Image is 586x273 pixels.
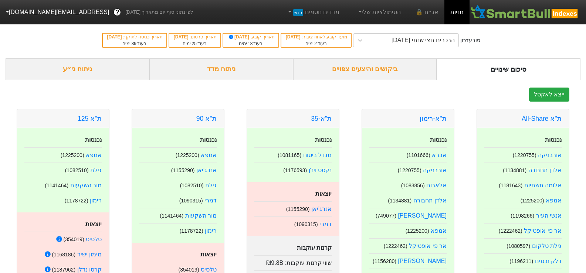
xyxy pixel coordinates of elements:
strong: נכנסות [545,137,562,143]
div: סוג עדכון [460,37,481,44]
a: מימון ישיר [77,251,102,257]
small: ( 1225200 ) [521,198,544,204]
div: בעוד ימים [106,40,163,47]
small: ( 1134881 ) [503,167,526,173]
a: אנשי העיר [536,212,562,219]
div: ניתוח ני״ע [6,58,149,80]
div: שווי קרנות עוקבות : [254,255,332,267]
small: ( 1156280 ) [373,258,396,264]
div: מועד קובע לאחוז ציבור : [285,34,347,40]
a: [PERSON_NAME] [398,212,447,219]
strong: נכנסות [430,137,447,143]
a: דלק נכסים [535,258,562,264]
small: ( 354019 ) [63,236,84,242]
a: מגדל ביטוח [303,152,332,158]
small: ( 1168186 ) [52,252,75,257]
strong: נכנסות [315,137,332,143]
span: [DATE] [228,34,251,40]
small: ( 1083856 ) [401,182,425,188]
small: ( 1225200 ) [176,152,199,158]
small: ( 1181643 ) [499,182,522,188]
div: בעוד ימים [227,40,275,47]
span: 2 [314,41,317,46]
small: ( 1082510 ) [65,167,89,173]
a: אלארום [426,182,447,188]
strong: נכנסות [85,137,102,143]
small: ( 354019 ) [178,267,199,273]
a: אר פי אופטיקל [409,243,447,249]
div: בעוד ימים [173,40,217,47]
a: רימון [205,228,217,234]
a: אר פי אופטיקל [524,228,562,234]
small: ( 1178722 ) [65,198,88,204]
span: 39 [131,41,136,46]
span: ? [115,7,119,17]
a: אמפא [201,152,217,158]
a: נקסט ויז'ן [309,167,332,173]
span: [DATE] [107,34,123,40]
strong: יוצאות [85,221,102,227]
a: [PERSON_NAME] [398,258,447,264]
small: ( 749077 ) [376,213,396,219]
div: ניתוח מדד [149,58,293,80]
a: ת''א 125 [78,115,102,122]
small: ( 1222462 ) [499,228,522,234]
a: אורבניקה [423,167,447,173]
button: ייצא לאקסל [529,88,569,102]
small: ( 1220755 ) [513,152,536,158]
div: בעוד ימים [285,40,347,47]
a: אמפא [86,152,102,158]
small: ( 1220755 ) [398,167,421,173]
a: דמרי [204,197,217,204]
small: ( 1141464 ) [160,213,183,219]
a: אמפא [546,197,562,204]
span: 25 [192,41,196,46]
a: אלדן תחבורה [413,197,447,204]
small: ( 1082510 ) [180,182,204,188]
div: סיכום שינויים [437,58,580,80]
small: ( 1222462 ) [384,243,407,249]
small: ( 1090315 ) [179,198,203,204]
small: ( 1176593 ) [283,167,307,173]
strong: קרנות עוקבות [297,245,332,251]
div: תאריך פרסום : [173,34,217,40]
small: ( 1198266 ) [511,213,534,219]
small: ( 1134881 ) [388,198,411,204]
small: ( 1178722 ) [180,228,203,234]
a: אמפא [431,228,447,234]
a: גילת טלקום [532,243,562,249]
span: ₪9.8B [266,260,283,266]
a: קרסו נדלן [77,266,102,273]
small: ( 1225200 ) [406,228,429,234]
small: ( 1081165 ) [278,152,301,158]
span: חדש [293,9,303,16]
a: ת''א-רימון [420,115,447,122]
small: ( 1155290 ) [286,206,310,212]
small: ( 1225200 ) [61,152,84,158]
a: מדדים נוספיםחדש [284,5,342,20]
a: גילת [205,182,217,188]
a: טלסיס [201,266,217,273]
div: הרכבים חצי שנתי [DATE] [392,36,455,45]
span: [DATE] [286,34,302,40]
a: מור השקעות [70,182,102,188]
a: אלומה תשתיות [524,182,562,188]
span: לפי נתוני סוף יום מתאריך [DATE] [125,8,193,16]
a: גילת [90,167,102,173]
small: ( 1187962 ) [52,267,75,273]
small: ( 1090315 ) [294,221,318,227]
a: ת''א 90 [196,115,217,122]
a: דמרי [319,221,332,227]
a: מור השקעות [185,212,217,219]
strong: יוצאות [200,251,217,257]
a: טלסיס [86,236,102,242]
a: אורבניקה [538,152,562,158]
small: ( 1080597 ) [507,243,530,249]
strong: נכנסות [200,137,217,143]
a: ת"א-35 [311,115,332,122]
span: [DATE] [174,34,190,40]
a: רימון [90,197,102,204]
small: ( 1141464 ) [45,182,68,188]
small: ( 1155290 ) [171,167,195,173]
a: ת''א All-Share [522,115,562,122]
